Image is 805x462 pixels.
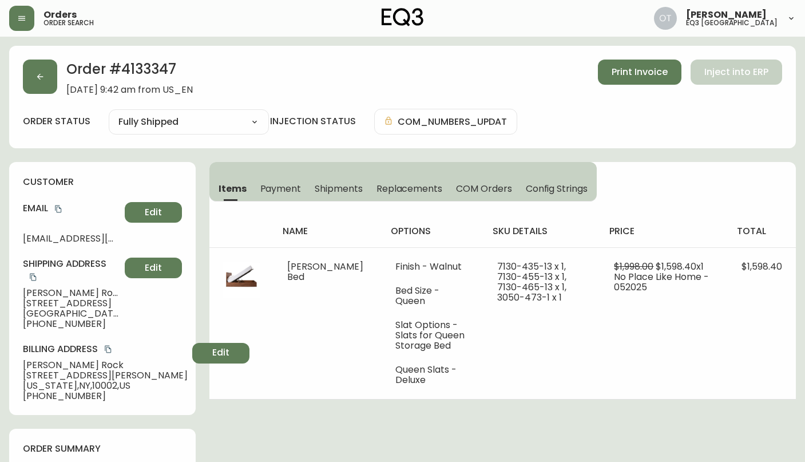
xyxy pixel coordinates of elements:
[23,391,188,401] span: [PHONE_NUMBER]
[612,66,668,78] span: Print Invoice
[686,10,767,19] span: [PERSON_NAME]
[43,19,94,26] h5: order search
[125,202,182,223] button: Edit
[614,270,709,294] span: No Place Like Home - 052025
[526,183,588,195] span: Config Strings
[23,370,188,381] span: [STREET_ADDRESS][PERSON_NAME]
[493,225,591,238] h4: sku details
[219,183,247,195] span: Items
[287,260,363,283] span: [PERSON_NAME] Bed
[66,85,193,95] span: [DATE] 9:42 am from US_EN
[609,225,719,238] h4: price
[382,8,424,26] img: logo
[395,365,470,385] li: Queen Slats - Deluxe
[654,7,677,30] img: 5d4d18d254ded55077432b49c4cb2919
[27,271,39,283] button: copy
[53,203,64,215] button: copy
[23,309,120,319] span: [GEOGRAPHIC_DATA] , NY , 11211 , US
[23,115,90,128] label: order status
[315,183,363,195] span: Shipments
[497,260,566,304] span: 7130-435-13 x 1, 7130-455-13 x 1, 7130-465-13 x 1, 3050-473-1 x 1
[656,260,704,273] span: $1,598.40 x 1
[23,258,120,283] h4: Shipping Address
[270,115,356,128] h4: injection status
[23,319,120,329] span: [PHONE_NUMBER]
[686,19,778,26] h5: eq3 [GEOGRAPHIC_DATA]
[125,258,182,278] button: Edit
[395,320,470,351] li: Slat Options - Slats for Queen Storage Bed
[23,234,120,244] span: [EMAIL_ADDRESS][DOMAIN_NAME]
[23,381,188,391] span: [US_STATE] , NY , 10002 , US
[376,183,442,195] span: Replacements
[283,225,372,238] h4: name
[598,60,681,85] button: Print Invoice
[23,176,182,188] h4: customer
[456,183,512,195] span: COM Orders
[23,288,120,298] span: [PERSON_NAME] Rock
[192,343,249,364] button: Edit
[145,262,162,274] span: Edit
[223,262,260,298] img: 0c3fe0cd-ae74-45ea-bba1-a91aee06592e.jpg
[43,10,77,19] span: Orders
[741,260,782,273] span: $1,598.40
[23,298,120,309] span: [STREET_ADDRESS]
[23,343,188,356] h4: Billing Address
[145,206,162,219] span: Edit
[614,260,653,273] span: $1,998.00
[395,286,470,306] li: Bed Size - Queen
[212,346,229,359] span: Edit
[391,225,474,238] h4: options
[260,183,302,195] span: Payment
[395,262,470,272] li: Finish - Walnut
[23,202,120,215] h4: Email
[23,443,182,455] h4: order summary
[737,225,787,238] h4: total
[23,360,188,370] span: [PERSON_NAME] Rock
[102,343,114,355] button: copy
[66,60,193,85] h2: Order # 4133347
